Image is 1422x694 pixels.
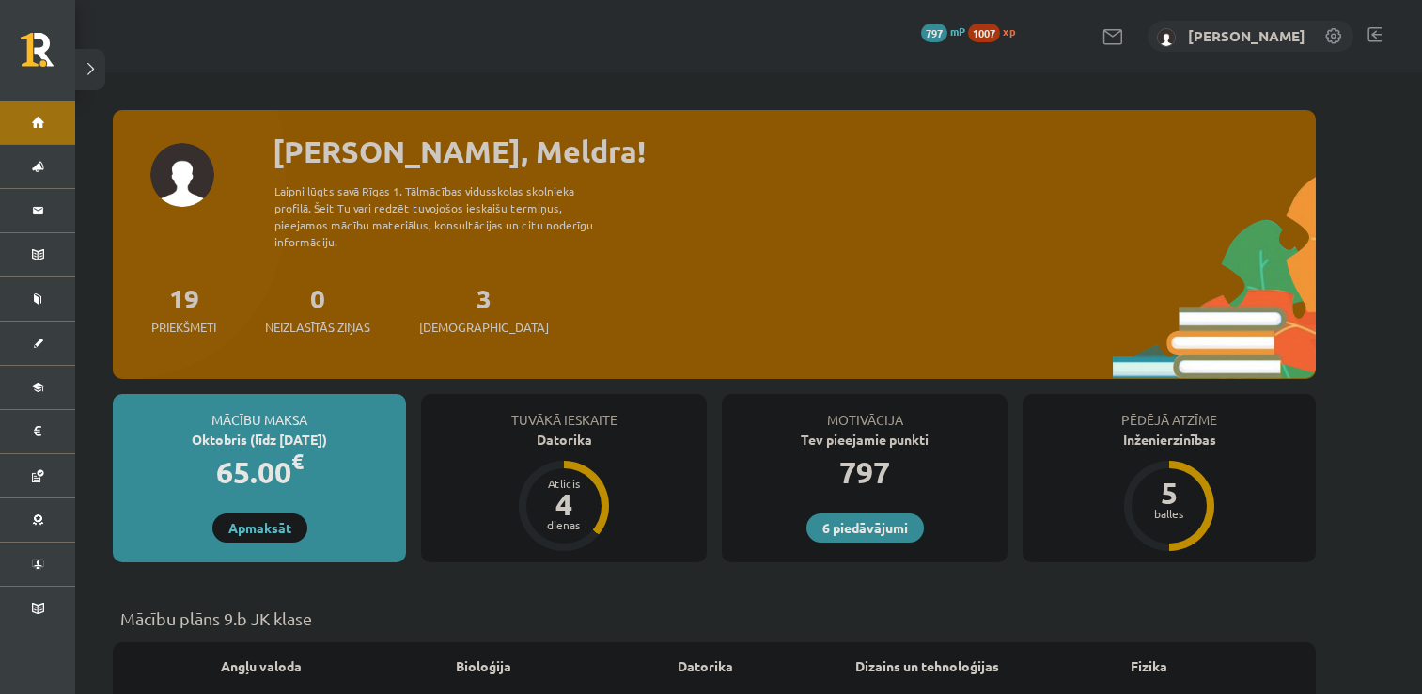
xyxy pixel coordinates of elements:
[536,478,592,489] div: Atlicis
[419,281,549,337] a: 3[DEMOGRAPHIC_DATA]
[212,513,307,543] a: Apmaksāt
[536,519,592,530] div: dienas
[678,656,733,676] a: Datorika
[1003,24,1015,39] span: xp
[421,430,707,450] div: Datorika
[950,24,965,39] span: mP
[1157,28,1176,47] img: Meldra Mežvagare
[968,24,1000,42] span: 1007
[274,182,626,250] div: Laipni lūgts savā Rīgas 1. Tālmācības vidusskolas skolnieka profilā. Šeit Tu vari redzēt tuvojošo...
[855,656,999,676] a: Dizains un tehnoloģijas
[1131,656,1167,676] a: Fizika
[113,450,406,495] div: 65.00
[536,489,592,519] div: 4
[1141,478,1197,508] div: 5
[151,281,216,337] a: 19Priekšmeti
[1023,430,1316,450] div: Inženierzinības
[806,513,924,543] a: 6 piedāvājumi
[722,450,1008,495] div: 797
[291,448,304,475] span: €
[221,656,302,676] a: Angļu valoda
[265,318,370,337] span: Neizlasītās ziņas
[419,318,549,337] span: [DEMOGRAPHIC_DATA]
[1023,430,1316,554] a: Inženierzinības 5 balles
[722,394,1008,430] div: Motivācija
[1188,26,1305,45] a: [PERSON_NAME]
[921,24,947,42] span: 797
[273,129,1316,174] div: [PERSON_NAME], Meldra!
[421,430,707,554] a: Datorika Atlicis 4 dienas
[722,430,1008,450] div: Tev pieejamie punkti
[456,656,511,676] a: Bioloģija
[21,33,75,80] a: Rīgas 1. Tālmācības vidusskola
[1023,394,1316,430] div: Pēdējā atzīme
[1141,508,1197,519] div: balles
[968,24,1024,39] a: 1007 xp
[151,318,216,337] span: Priekšmeti
[265,281,370,337] a: 0Neizlasītās ziņas
[421,394,707,430] div: Tuvākā ieskaite
[113,394,406,430] div: Mācību maksa
[921,24,965,39] a: 797 mP
[120,606,1308,631] p: Mācību plāns 9.b JK klase
[113,430,406,450] div: Oktobris (līdz [DATE])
